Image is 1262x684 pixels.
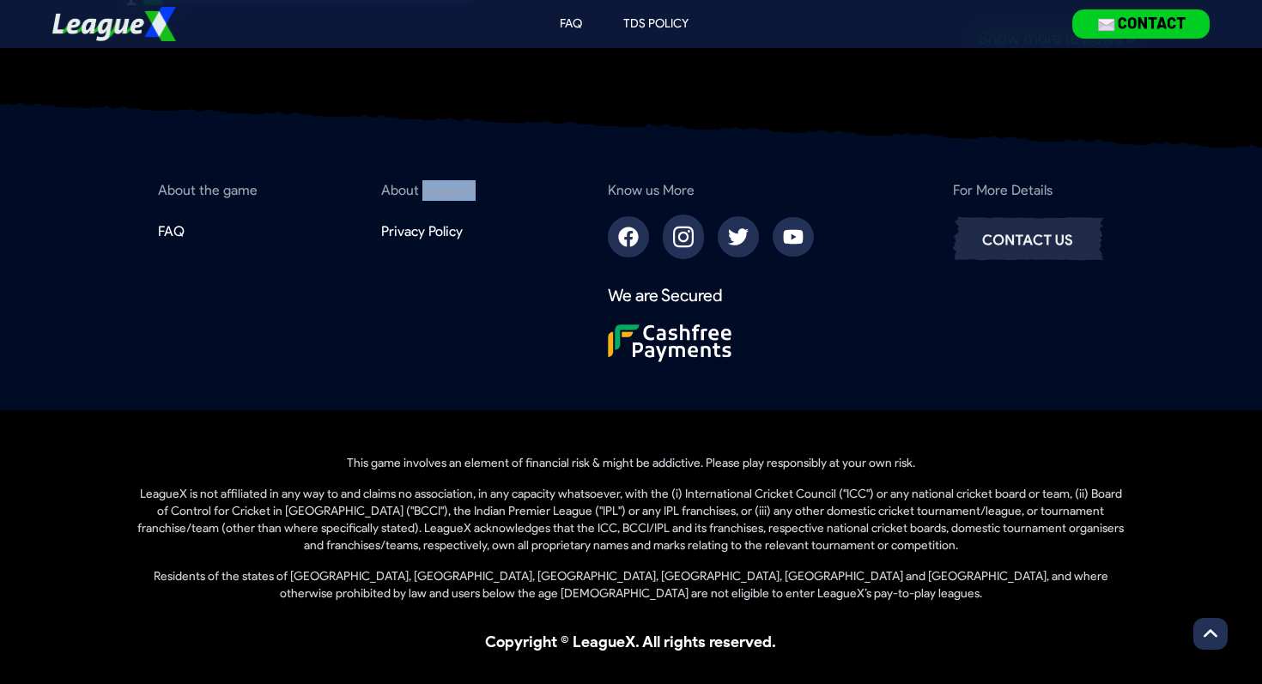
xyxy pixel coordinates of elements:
[560,15,582,33] div: FAQ
[623,15,689,33] div: TDS Policy
[608,180,695,201] h2: Know us More
[137,568,1125,602] p: Residents of the states of [GEOGRAPHIC_DATA], [GEOGRAPHIC_DATA], [GEOGRAPHIC_DATA], [GEOGRAPHIC_D...
[137,486,1125,554] p: LeagueX is not affiliated in any way to and claims no association, in any capacity whatsoever, wi...
[1072,9,1210,38] img: download leaguex app
[137,455,1125,472] p: This game involves an element of financial risk & might be addictive. Please play responsibly at ...
[953,215,1104,263] img: contactus
[381,221,463,242] div: Privacy Policy
[381,180,476,201] h2: About LeagueX
[953,180,1053,201] h2: For More Details
[618,227,639,247] img: leaguex facebook
[608,283,723,307] h2: We are Secured
[673,225,694,248] img: leaguex instagram
[783,227,804,245] img: leaguex youtube
[137,630,1125,654] p: Copyright © LeagueX. All rights reserved.
[158,221,185,242] div: FAQ
[1204,625,1217,643] img: up
[728,227,749,247] img: leaguex twitter
[158,180,258,201] p: About the game
[608,324,731,362] img: cashfree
